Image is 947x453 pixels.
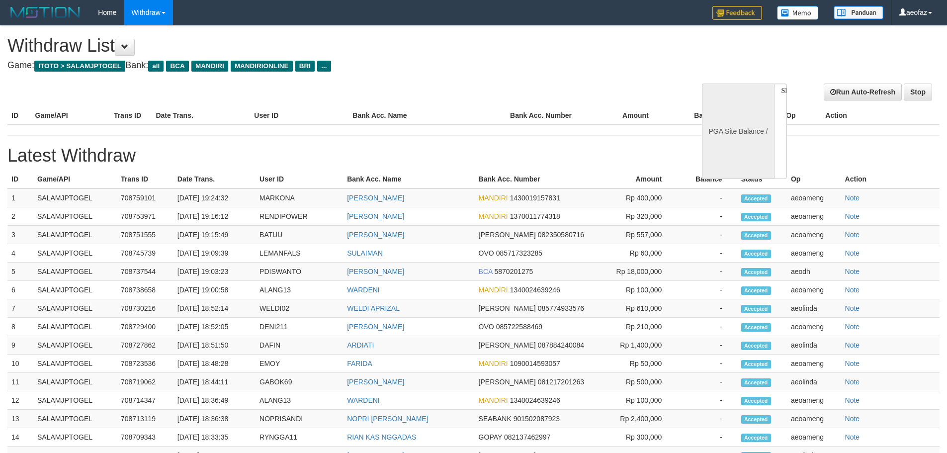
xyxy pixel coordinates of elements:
[845,304,860,312] a: Note
[173,373,256,391] td: [DATE] 18:44:11
[33,299,117,318] td: SALAMJPTOGEL
[787,355,841,373] td: aeoameng
[777,6,819,20] img: Button%20Memo.svg
[347,249,383,257] a: SULAIMAN
[117,299,173,318] td: 708730216
[677,207,737,226] td: -
[173,263,256,281] td: [DATE] 19:03:23
[347,341,374,349] a: ARDIATI
[33,318,117,336] td: SALAMJPTOGEL
[787,170,841,188] th: Op
[787,336,841,355] td: aeolinda
[787,391,841,410] td: aeoameng
[7,106,31,125] th: ID
[347,194,404,202] a: [PERSON_NAME]
[347,304,400,312] a: WELDI APRIZAL
[677,428,737,447] td: -
[787,263,841,281] td: aeodh
[256,188,343,207] td: MARKONA
[347,323,404,331] a: [PERSON_NAME]
[712,6,762,20] img: Feedback.jpg
[479,194,508,202] span: MANDIRI
[117,188,173,207] td: 708759101
[7,373,33,391] td: 11
[34,61,125,72] span: ITOTO > SALAMJPTOGEL
[601,226,677,244] td: Rp 557,000
[741,268,771,276] span: Accepted
[7,299,33,318] td: 7
[173,299,256,318] td: [DATE] 18:52:14
[845,286,860,294] a: Note
[510,396,560,404] span: 1340024639246
[845,194,860,202] a: Note
[479,212,508,220] span: MANDIRI
[117,318,173,336] td: 708729400
[601,263,677,281] td: Rp 18,000,000
[741,213,771,221] span: Accepted
[33,336,117,355] td: SALAMJPTOGEL
[256,318,343,336] td: DENI211
[677,373,737,391] td: -
[514,415,560,423] span: 901502087923
[845,415,860,423] a: Note
[7,318,33,336] td: 8
[677,410,737,428] td: -
[845,249,860,257] a: Note
[821,106,940,125] th: Action
[504,433,550,441] span: 082137462997
[347,415,428,423] a: NOPRI [PERSON_NAME]
[495,268,533,275] span: 5870201275
[173,244,256,263] td: [DATE] 19:09:39
[601,207,677,226] td: Rp 320,000
[343,170,474,188] th: Bank Acc. Name
[347,231,404,239] a: [PERSON_NAME]
[256,410,343,428] td: NOPRISANDI
[166,61,188,72] span: BCA
[601,170,677,188] th: Amount
[148,61,164,72] span: all
[741,434,771,442] span: Accepted
[7,188,33,207] td: 1
[33,355,117,373] td: SALAMJPTOGEL
[601,336,677,355] td: Rp 1,400,000
[787,299,841,318] td: aeolinda
[256,428,343,447] td: RYNGGA11
[741,194,771,203] span: Accepted
[7,146,940,166] h1: Latest Withdraw
[347,433,416,441] a: RIAN KAS NGGADAS
[347,286,380,294] a: WARDENI
[110,106,152,125] th: Trans ID
[741,378,771,387] span: Accepted
[33,207,117,226] td: SALAMJPTOGEL
[31,106,110,125] th: Game/API
[787,244,841,263] td: aeoameng
[510,212,560,220] span: 1370011774318
[117,355,173,373] td: 708723536
[256,391,343,410] td: ALANG13
[787,373,841,391] td: aeolinda
[479,378,536,386] span: [PERSON_NAME]
[173,188,256,207] td: [DATE] 19:24:32
[33,263,117,281] td: SALAMJPTOGEL
[33,428,117,447] td: SALAMJPTOGEL
[601,188,677,207] td: Rp 400,000
[117,244,173,263] td: 708745739
[741,360,771,368] span: Accepted
[841,170,940,188] th: Action
[117,336,173,355] td: 708727862
[677,355,737,373] td: -
[538,378,584,386] span: 081217201263
[741,323,771,332] span: Accepted
[7,226,33,244] td: 3
[479,360,508,367] span: MANDIRI
[601,428,677,447] td: Rp 300,000
[191,61,228,72] span: MANDIRI
[7,281,33,299] td: 6
[677,170,737,188] th: Balance
[496,323,542,331] span: 085722588469
[601,299,677,318] td: Rp 610,000
[479,249,494,257] span: OVO
[7,391,33,410] td: 12
[845,268,860,275] a: Note
[479,304,536,312] span: [PERSON_NAME]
